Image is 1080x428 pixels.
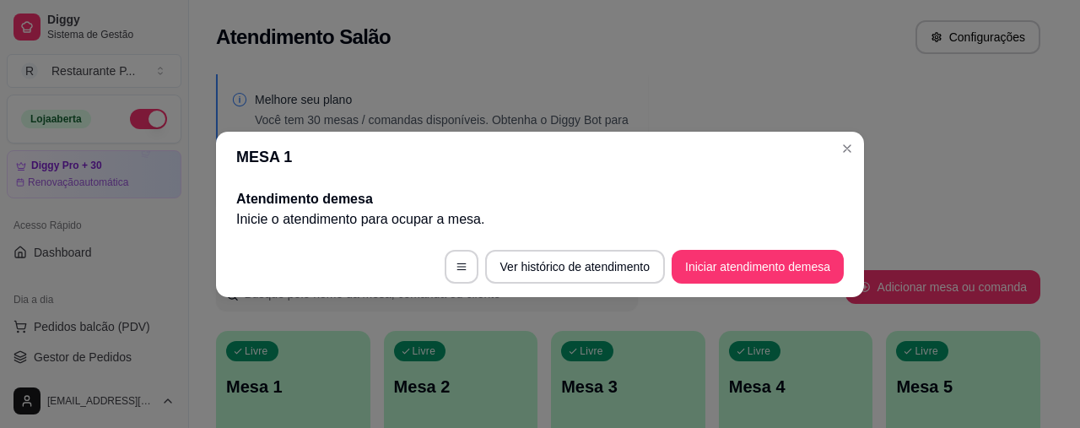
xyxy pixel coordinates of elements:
button: Ver histórico de atendimento [485,250,665,284]
header: MESA 1 [216,132,864,182]
p: Inicie o atendimento para ocupar a mesa . [236,209,844,230]
button: Iniciar atendimento demesa [672,250,844,284]
h2: Atendimento de mesa [236,189,844,209]
button: Close [834,135,861,162]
